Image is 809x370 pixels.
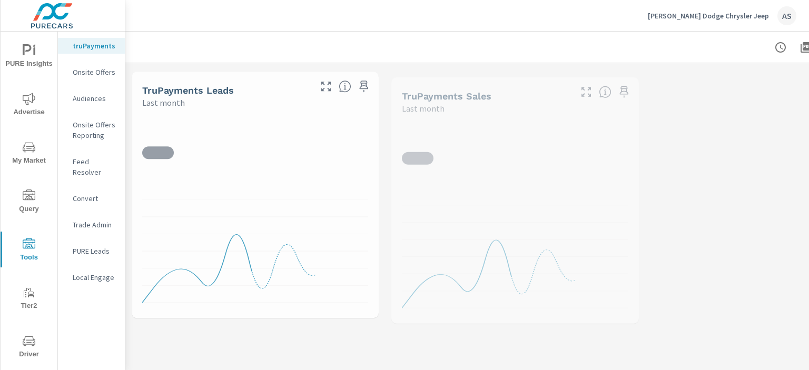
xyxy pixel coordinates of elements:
h5: truPayments Leads [142,85,234,96]
p: Feed Resolver [73,156,116,177]
p: truPayments [73,41,116,51]
p: Trade Admin [73,219,116,230]
p: Last month [402,102,445,115]
p: Audiences [73,93,116,104]
span: Advertise [4,93,54,118]
p: Convert [73,193,116,204]
div: Feed Resolver [58,154,125,180]
span: PURE Insights [4,44,54,70]
span: Query [4,189,54,215]
div: Convert [58,191,125,206]
div: Trade Admin [58,217,125,233]
button: Make Fullscreen [318,78,334,95]
div: Local Engage [58,269,125,285]
div: PURE Leads [58,243,125,259]
h5: truPayments Sales [402,91,491,102]
span: Tools [4,238,54,264]
p: Onsite Offers Reporting [73,119,116,141]
span: Save this to your personalized report [356,78,372,95]
div: truPayments [58,38,125,54]
p: Last month [142,96,185,109]
span: Save this to your personalized report [616,84,633,101]
div: Onsite Offers Reporting [58,117,125,143]
p: Local Engage [73,272,116,283]
div: Audiences [58,91,125,106]
span: The number of truPayments leads. [339,80,351,93]
span: My Market [4,141,54,167]
button: Make Fullscreen [578,84,595,101]
span: Number of sales matched to a truPayments lead. [Source: This data is sourced from the dealer's DM... [599,86,611,98]
p: PURE Leads [73,246,116,256]
div: Onsite Offers [58,64,125,80]
span: Tier2 [4,286,54,312]
p: Onsite Offers [73,67,116,77]
span: Driver [4,335,54,361]
p: [PERSON_NAME] Dodge Chrysler Jeep [648,11,769,21]
div: AS [777,6,796,25]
